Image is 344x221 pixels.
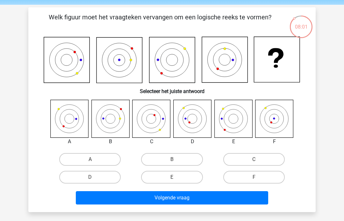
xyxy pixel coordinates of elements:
[168,138,217,145] div: D
[59,153,121,166] label: A
[87,138,135,145] div: B
[289,15,313,31] div: 08:01
[59,171,121,184] label: D
[223,153,285,166] label: C
[46,138,94,145] div: A
[76,191,269,204] button: Volgende vraag
[223,171,285,184] label: F
[127,138,176,145] div: C
[141,171,203,184] label: E
[39,83,305,94] h6: Selecteer het juiste antwoord
[250,138,298,145] div: F
[39,12,282,31] p: Welk figuur moet het vraagteken vervangen om een logische reeks te vormen?
[210,138,258,145] div: E
[141,153,203,166] label: B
